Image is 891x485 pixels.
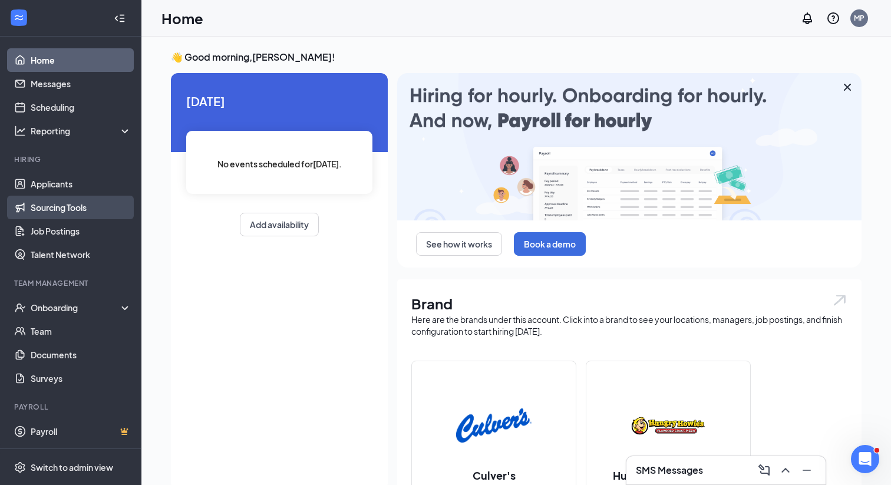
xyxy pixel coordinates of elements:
[416,232,502,256] button: See how it works
[13,12,25,24] svg: WorkstreamLogo
[31,319,131,343] a: Team
[114,12,126,24] svg: Collapse
[186,92,372,110] span: [DATE]
[14,278,129,288] div: Team Management
[776,461,795,480] button: ChevronUp
[171,51,862,64] h3: 👋 Good morning, [PERSON_NAME] !
[14,125,26,137] svg: Analysis
[411,293,847,314] h1: Brand
[851,445,879,473] iframe: Intercom live chat
[14,154,129,164] div: Hiring
[31,172,131,196] a: Applicants
[14,461,26,473] svg: Settings
[826,11,840,25] svg: QuestionInfo
[31,367,131,390] a: Surveys
[840,80,854,94] svg: Cross
[411,314,847,337] div: Here are the brands under this account. Click into a brand to see your locations, managers, job p...
[755,461,774,480] button: ComposeMessage
[31,95,131,119] a: Scheduling
[14,302,26,314] svg: UserCheck
[631,388,706,463] img: Hungry Howie's Pizza
[31,302,121,314] div: Onboarding
[854,13,864,23] div: MP
[31,196,131,219] a: Sourcing Tools
[31,420,131,443] a: PayrollCrown
[832,293,847,307] img: open.6027fd2a22e1237b5b06.svg
[461,468,527,483] h2: Culver's
[514,232,586,256] button: Book a demo
[31,243,131,266] a: Talent Network
[31,72,131,95] a: Messages
[601,468,735,483] h2: Hungry Howie's Pizza
[757,463,771,477] svg: ComposeMessage
[456,388,532,463] img: Culver's
[240,213,319,236] button: Add availability
[800,463,814,477] svg: Minimize
[31,219,131,243] a: Job Postings
[397,73,862,220] img: payroll-large.gif
[778,463,793,477] svg: ChevronUp
[14,402,129,412] div: Payroll
[161,8,203,28] h1: Home
[636,464,703,477] h3: SMS Messages
[31,125,132,137] div: Reporting
[800,11,814,25] svg: Notifications
[217,157,342,170] span: No events scheduled for [DATE] .
[31,48,131,72] a: Home
[797,461,816,480] button: Minimize
[31,343,131,367] a: Documents
[31,461,113,473] div: Switch to admin view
